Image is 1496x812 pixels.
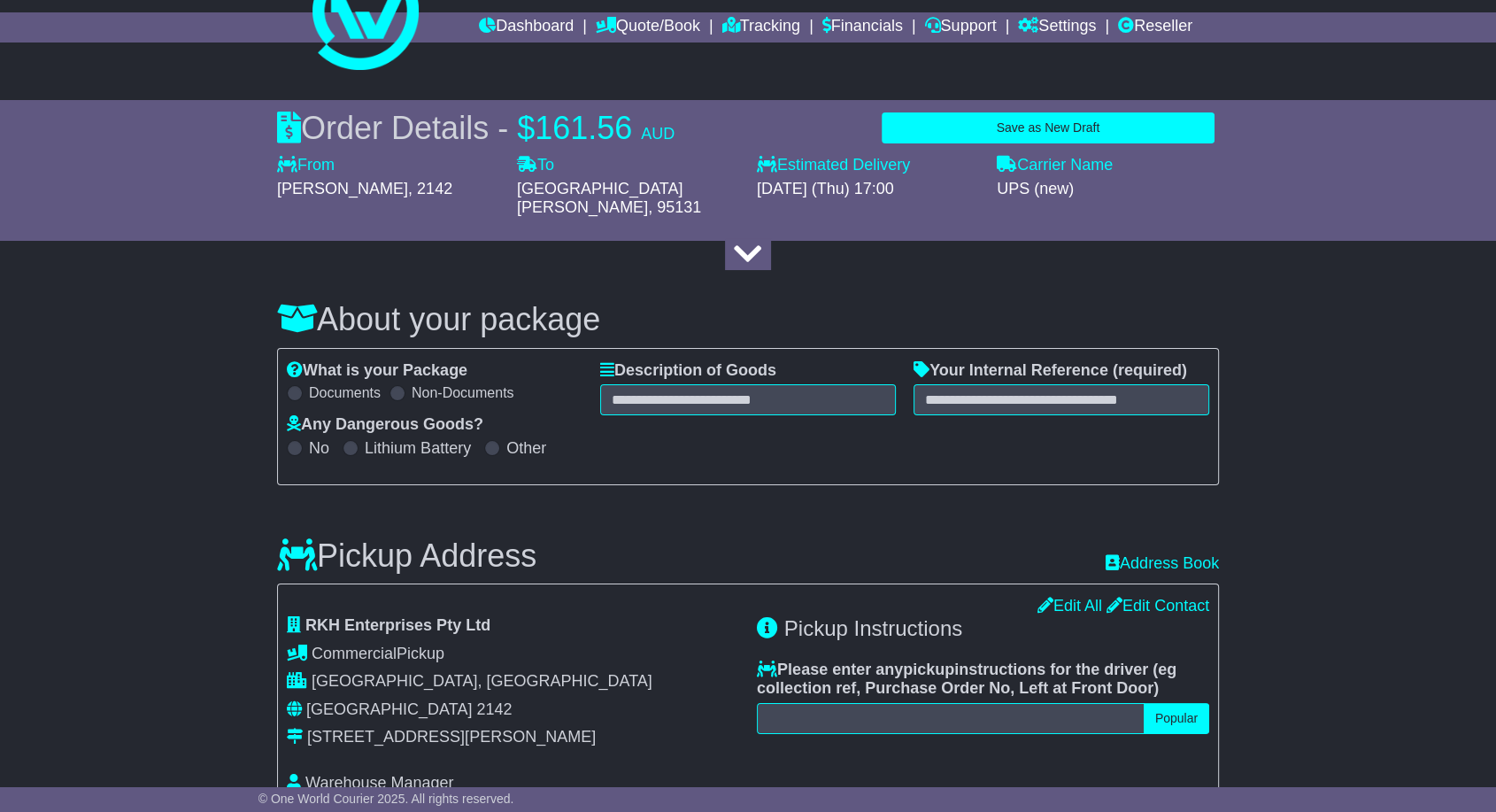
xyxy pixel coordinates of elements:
[903,661,954,678] span: pickup
[757,180,979,199] div: [DATE] (Thu) 17:00
[479,12,574,43] a: Dashboard
[506,439,546,459] label: Other
[997,180,1219,199] div: UPS (new)
[1037,597,1102,615] a: Edit All
[784,616,962,640] span: Pickup Instructions
[822,12,903,43] a: Financials
[277,302,1219,337] h3: About your package
[277,180,408,197] span: [PERSON_NAME]
[517,156,554,175] label: To
[757,661,1209,699] label: Please enter any instructions for the driver ( )
[914,361,1187,381] label: Your Internal Reference (required)
[277,109,675,147] div: Order Details -
[408,180,452,197] span: , 2142
[307,728,596,747] div: [STREET_ADDRESS][PERSON_NAME]
[305,774,453,792] span: Warehouse Manager
[882,112,1215,143] button: Save as New Draft
[1106,554,1219,574] a: Address Book
[306,700,472,718] span: [GEOGRAPHIC_DATA]
[412,384,514,401] label: Non-Documents
[1144,703,1209,734] button: Popular
[277,156,335,175] label: From
[1118,12,1192,43] a: Reseller
[648,198,701,216] span: , 95131
[305,616,490,634] span: RKH Enterprises Pty Ltd
[287,645,739,664] div: Pickup
[312,672,652,690] span: [GEOGRAPHIC_DATA], [GEOGRAPHIC_DATA]
[641,125,675,143] span: AUD
[517,180,682,217] span: [GEOGRAPHIC_DATA][PERSON_NAME]
[476,700,512,718] span: 2142
[517,110,535,146] span: $
[722,12,800,43] a: Tracking
[924,12,996,43] a: Support
[365,439,471,459] label: Lithium Battery
[309,384,381,401] label: Documents
[277,538,536,574] h3: Pickup Address
[309,439,329,459] label: No
[757,661,1176,698] span: eg collection ref, Purchase Order No, Left at Front Door
[287,415,483,435] label: Any Dangerous Goods?
[287,361,467,381] label: What is your Package
[596,12,700,43] a: Quote/Book
[997,156,1113,175] label: Carrier Name
[535,110,632,146] span: 161.56
[312,645,397,662] span: Commercial
[757,156,979,175] label: Estimated Delivery
[258,792,514,806] span: © One World Courier 2025. All rights reserved.
[1018,12,1096,43] a: Settings
[600,361,776,381] label: Description of Goods
[1107,597,1209,615] a: Edit Contact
